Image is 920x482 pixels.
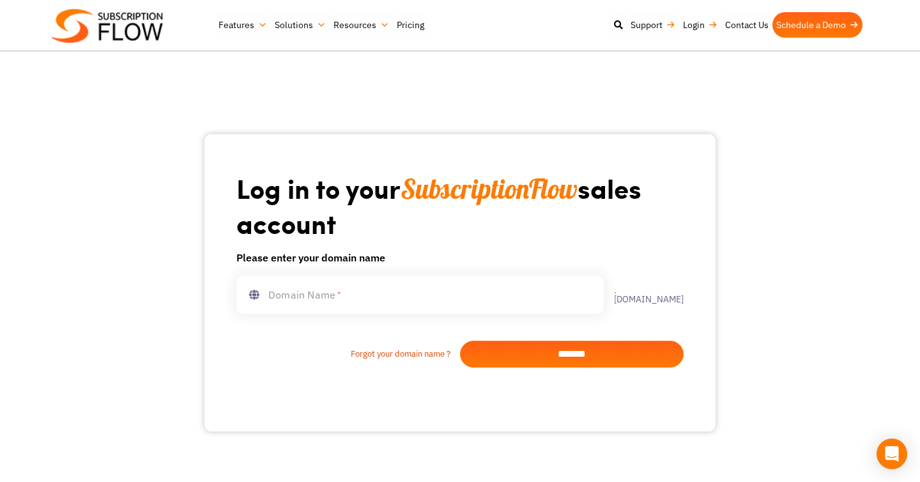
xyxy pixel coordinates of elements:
[393,12,428,38] a: Pricing
[236,171,684,240] h1: Log in to your sales account
[215,12,271,38] a: Features
[401,172,578,206] span: SubscriptionFlow
[330,12,393,38] a: Resources
[51,9,163,43] img: Subscriptionflow
[877,439,907,469] div: Open Intercom Messenger
[236,250,684,265] h6: Please enter your domain name
[679,12,721,38] a: Login
[721,12,772,38] a: Contact Us
[627,12,679,38] a: Support
[236,348,460,361] a: Forgot your domain name ?
[271,12,330,38] a: Solutions
[772,12,862,38] a: Schedule a Demo
[604,286,684,304] label: .[DOMAIN_NAME]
